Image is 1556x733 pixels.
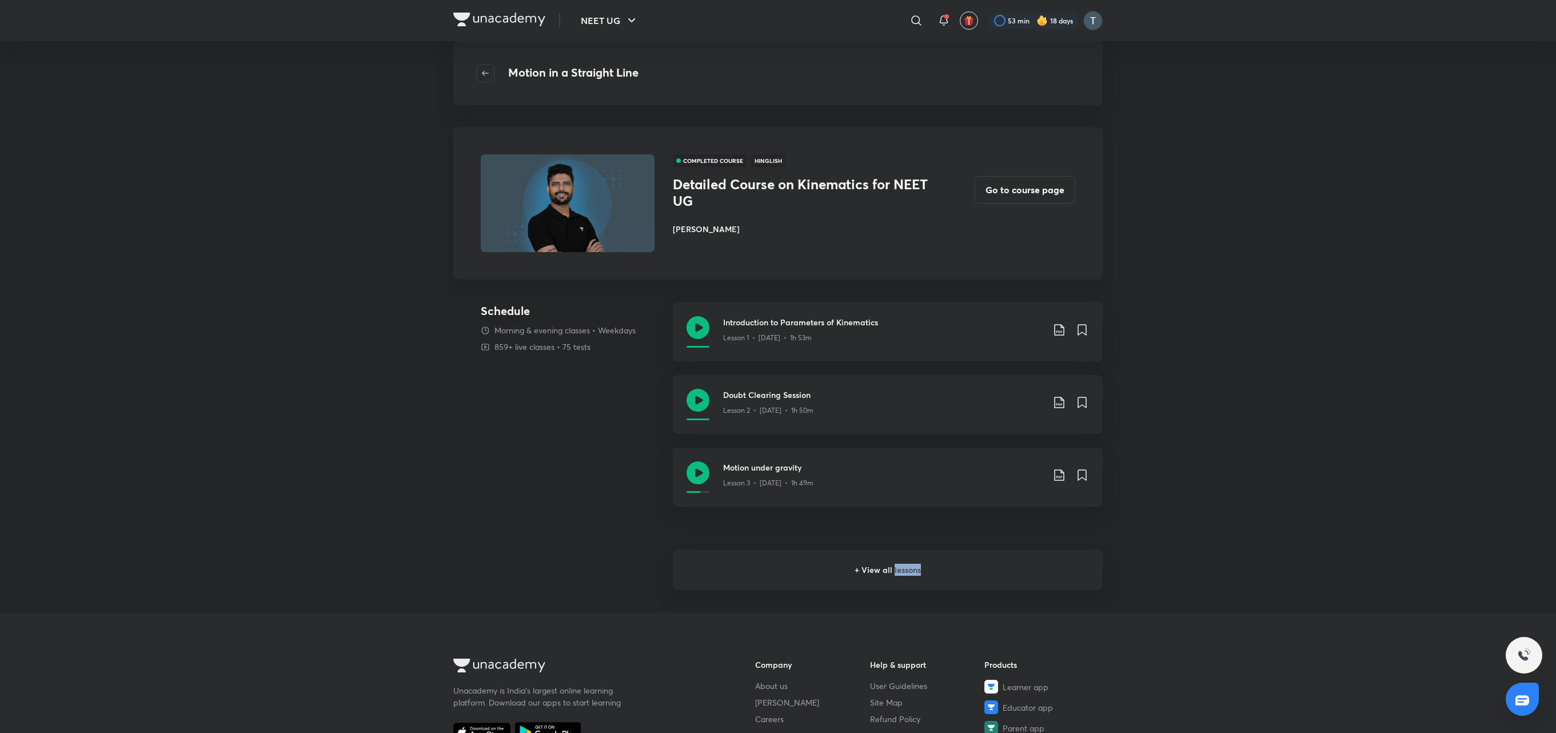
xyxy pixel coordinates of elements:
a: About us [755,680,870,692]
p: Unacademy is India’s largest online learning platform. Download our apps to start learning [453,684,625,708]
img: tanistha Dey [1083,11,1103,30]
p: Morning & evening classes • Weekdays [494,324,636,336]
a: Educator app [984,700,1099,714]
h3: Doubt Clearing Session [723,389,1043,401]
h4: Schedule [481,302,664,320]
button: Go to course page [975,176,1075,204]
span: Educator app [1003,702,1053,714]
p: Lesson 1 • [DATE] • 1h 53m [723,333,812,343]
a: Learner app [984,680,1099,694]
a: [PERSON_NAME] [755,696,870,708]
span: COMPLETED COURSE [673,154,747,167]
button: NEET UG [574,9,645,32]
img: Learner app [984,680,998,694]
a: Doubt Clearing SessionLesson 2 • [DATE] • 1h 50m [673,375,1103,448]
a: Refund Policy [870,713,985,725]
a: Motion under gravityLesson 3 • [DATE] • 1h 49m [673,448,1103,520]
a: Careers [755,713,870,725]
span: Hinglish [751,154,785,167]
a: Company Logo [453,13,545,29]
button: avatar [960,11,978,30]
a: Company Logo [453,659,719,675]
a: User Guidelines [870,680,985,692]
img: Company Logo [453,659,545,672]
h3: Motion under gravity [723,461,1043,473]
img: ttu [1517,648,1531,662]
h3: Detailed Course on Kinematics for NEET UG [673,176,929,209]
a: Introduction to Parameters of KinematicsLesson 1 • [DATE] • 1h 53m [673,302,1103,375]
img: avatar [964,15,974,26]
p: Lesson 3 • [DATE] • 1h 49m [723,478,813,488]
h6: [PERSON_NAME] [673,223,929,235]
img: Educator app [984,700,998,714]
img: Company Logo [453,13,545,26]
h3: Introduction to Parameters of Kinematics [723,316,1043,328]
span: Careers [755,713,784,725]
p: Lesson 2 • [DATE] • 1h 50m [723,405,813,416]
h6: Products [984,659,1099,671]
img: streak [1036,15,1048,26]
p: 859+ live classes • 75 tests [494,341,591,353]
img: Thumbnail [479,153,656,253]
h6: Help & support [870,659,985,671]
h6: Company [755,659,870,671]
a: Site Map [870,696,985,708]
span: Learner app [1003,681,1048,693]
h4: Motion in a Straight Line [508,64,639,82]
h6: + View all lessons [673,550,1103,590]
